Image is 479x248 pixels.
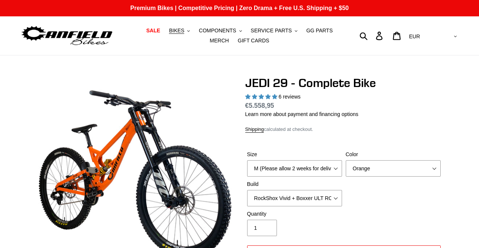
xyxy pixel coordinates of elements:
[245,76,443,90] h1: JEDI 29 - Complete Bike
[199,28,236,34] span: COMPONENTS
[306,28,333,34] span: GG PARTS
[245,111,358,117] a: Learn more about payment and financing options
[251,28,292,34] span: SERVICE PARTS
[245,126,443,133] div: calculated at checkout.
[195,26,245,36] button: COMPONENTS
[247,180,342,188] label: Build
[245,102,274,109] span: €5.558,95
[247,210,342,218] label: Quantity
[278,94,300,100] span: 6 reviews
[346,151,441,158] label: Color
[146,28,160,34] span: SALE
[20,24,114,48] img: Canfield Bikes
[303,26,336,36] a: GG PARTS
[206,36,233,46] a: MERCH
[247,26,301,36] button: SERVICE PARTS
[143,26,164,36] a: SALE
[165,26,194,36] button: BIKES
[169,28,184,34] span: BIKES
[210,38,229,44] span: MERCH
[247,151,342,158] label: Size
[234,36,273,46] a: GIFT CARDS
[245,94,279,100] span: 5.00 stars
[238,38,269,44] span: GIFT CARDS
[245,126,264,133] a: Shipping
